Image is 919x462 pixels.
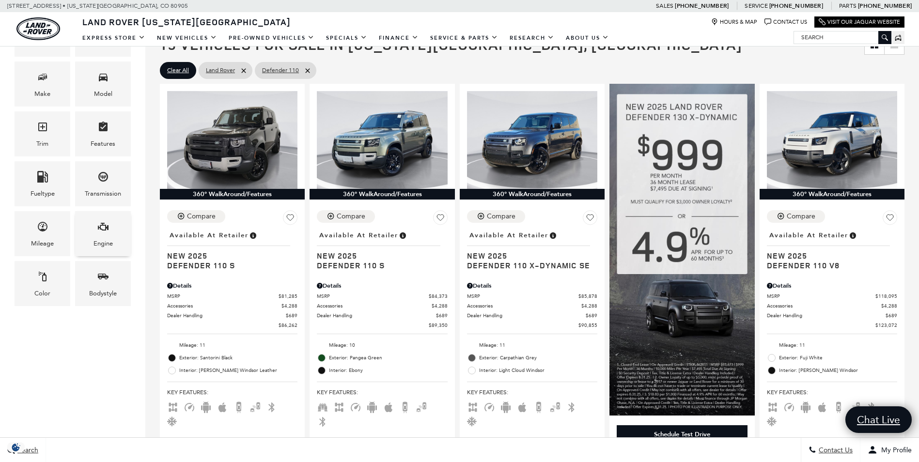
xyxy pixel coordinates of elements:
span: Interior: Light Cloud Windsor [479,366,597,375]
span: MSRP [467,293,578,300]
span: Exterior: Carpathian Grey [479,353,597,363]
span: Vehicle is in stock and ready for immediate delivery. Due to demand, availability is subject to c... [548,230,557,241]
span: MSRP [167,293,279,300]
span: Cooled Seats [167,417,179,424]
span: Available at Retailer [769,230,848,241]
div: TrimTrim [15,111,70,156]
button: Save Vehicle [583,210,597,229]
a: MSRP $85,878 [467,293,597,300]
span: Blind Spot Monitor [549,403,561,410]
a: $89,350 [317,322,447,329]
span: New 2025 [767,251,890,261]
a: MSRP $81,285 [167,293,297,300]
span: Defender 110 [262,64,299,77]
a: $86,262 [167,322,297,329]
span: AWD [767,403,779,410]
button: Open user profile menu [860,438,919,462]
div: Transmission [85,188,121,199]
span: Accessories [167,302,281,309]
span: $689 [436,312,448,319]
span: $689 [286,312,297,319]
span: AWD [167,403,179,410]
button: Compare Vehicle [317,210,375,223]
span: Land Rover [US_STATE][GEOGRAPHIC_DATA] [82,16,291,28]
div: Compare [187,212,216,221]
span: Dealer Handling [467,312,586,319]
a: [PHONE_NUMBER] [675,2,729,10]
img: 2025 Land Rover Defender 110 X-Dynamic SE [467,91,597,189]
span: Transmission [97,169,109,188]
span: Vehicle is in stock and ready for immediate delivery. Due to demand, availability is subject to c... [249,230,257,241]
div: 360° WalkAround/Features [760,189,904,200]
span: $89,350 [429,322,448,329]
span: Defender 110 X-Dynamic SE [467,261,590,270]
span: $90,855 [578,322,597,329]
span: Contact Us [816,446,853,454]
a: Specials [320,30,373,46]
div: FueltypeFueltype [15,161,70,206]
div: Pricing Details - Defender 110 S [167,281,297,290]
a: Accessories $4,288 [767,302,897,309]
span: Defender 110 S [317,261,440,270]
a: [PHONE_NUMBER] [858,2,912,10]
span: $118,095 [875,293,897,300]
span: Chat Live [852,413,905,426]
img: 2025 Land Rover Defender 110 V8 [767,91,897,189]
a: Available at RetailerNew 2025Defender 110 S [167,229,297,270]
span: $84,373 [429,293,448,300]
a: Accessories $4,288 [317,302,447,309]
a: Pre-Owned Vehicles [223,30,320,46]
span: Available at Retailer [319,230,398,241]
img: 2025 Land Rover Defender 110 S [317,91,447,189]
span: Backup Camera [833,403,844,410]
span: Key Features : [467,387,597,398]
a: land-rover [16,17,60,40]
div: EngineEngine [75,211,131,256]
input: Search [794,31,891,43]
a: New Vehicles [151,30,223,46]
a: Dealer Handling $689 [167,312,297,319]
span: Apple Car-Play [516,403,528,410]
button: Compare Vehicle [767,210,825,223]
span: Defender 110 V8 [767,261,890,270]
li: Mileage: 11 [767,339,897,352]
div: Features [91,139,115,149]
span: Mileage [37,218,48,238]
div: Pricing Details - Defender 110 S [317,281,447,290]
a: Dealer Handling $689 [767,312,897,319]
span: Bluetooth [266,403,278,410]
span: Backup Camera [399,403,411,410]
span: $81,285 [279,293,297,300]
div: Compare [487,212,515,221]
span: Backup Camera [533,403,545,410]
a: Accessories $4,288 [467,302,597,309]
a: Dealer Handling $689 [467,312,597,319]
span: $4,288 [581,302,597,309]
span: Bluetooth [566,403,577,410]
span: Clear All [167,64,189,77]
span: Dealer Handling [767,312,886,319]
span: Interior: [PERSON_NAME] Windsor [779,366,897,375]
div: Bodystyle [89,288,117,299]
button: Save Vehicle [283,210,297,229]
span: AWD [333,403,345,410]
a: About Us [560,30,615,46]
span: Android Auto [200,403,212,410]
span: Available at Retailer [170,230,249,241]
div: Compare [337,212,365,221]
img: Opt-Out Icon [5,442,27,452]
span: Blind Spot Monitor [249,403,261,410]
span: Backup Camera [233,403,245,410]
span: New 2025 [467,251,590,261]
button: Compare Vehicle [167,210,225,223]
span: Defender 110 S [167,261,290,270]
div: Fueltype [31,188,55,199]
li: Mileage: 11 [167,339,297,352]
img: Land Rover [16,17,60,40]
a: Service & Parts [424,30,504,46]
span: Dealer Handling [317,312,436,319]
span: Trim [37,119,48,139]
a: Land Rover [US_STATE][GEOGRAPHIC_DATA] [77,16,296,28]
span: Exterior: Pangea Green [329,353,447,363]
div: Make [34,89,50,99]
